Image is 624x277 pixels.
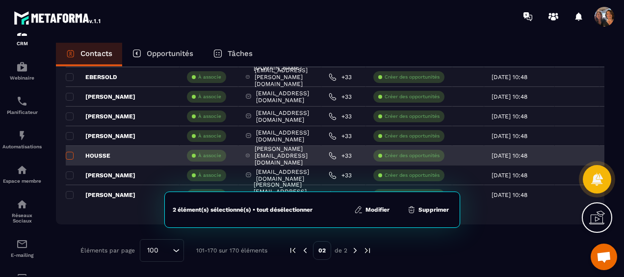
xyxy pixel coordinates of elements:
[80,49,112,58] p: Contacts
[66,191,135,199] p: [PERSON_NAME]
[2,178,42,184] p: Espace membre
[492,133,527,139] p: [DATE] 10:48
[2,110,42,115] p: Planificateur
[329,73,352,81] a: +33
[385,93,440,100] p: Créer des opportunités
[16,95,28,107] img: scheduler
[492,113,527,120] p: [DATE] 10:48
[2,122,42,157] a: automationsautomationsAutomatisations
[196,247,267,254] p: 101-170 sur 170 éléments
[329,191,352,199] a: +33
[14,9,102,27] img: logo
[16,61,28,73] img: automations
[492,192,527,198] p: [DATE] 10:48
[16,164,28,176] img: automations
[198,93,221,100] p: À associe
[228,49,253,58] p: Tâches
[122,43,203,66] a: Opportunités
[329,132,352,140] a: +33
[66,171,135,179] p: [PERSON_NAME]
[385,74,440,81] p: Créer des opportunités
[66,93,135,101] p: [PERSON_NAME]
[329,152,352,160] a: +33
[385,172,440,179] p: Créer des opportunités
[492,74,527,81] p: [DATE] 10:48
[492,172,527,179] p: [DATE] 10:48
[492,152,527,159] p: [DATE] 10:48
[66,132,135,140] p: [PERSON_NAME]
[288,246,297,255] img: prev
[363,246,372,255] img: next
[2,157,42,191] a: automationsautomationsEspace membre
[2,231,42,265] a: emailemailE-mailing
[56,43,122,66] a: Contacts
[2,144,42,149] p: Automatisations
[16,130,28,141] img: automations
[329,93,352,101] a: +33
[591,244,617,270] div: Ouvrir le chat
[162,245,170,256] input: Search for option
[313,241,331,260] p: 02
[385,113,440,120] p: Créer des opportunités
[203,43,262,66] a: Tâches
[492,93,527,100] p: [DATE] 10:48
[140,239,184,262] div: Search for option
[173,206,312,214] div: 2 élément(s) sélectionné(s) • tout désélectionner
[2,54,42,88] a: automationsautomationsWebinaire
[198,172,221,179] p: À associe
[198,133,221,139] p: À associe
[80,247,135,254] p: Éléments par page
[404,205,452,215] button: Supprimer
[16,238,28,250] img: email
[66,152,110,160] p: HOUSSE
[351,246,360,255] img: next
[2,213,42,223] p: Réseaux Sociaux
[2,191,42,231] a: social-networksocial-networkRéseaux Sociaux
[351,205,392,215] button: Modifier
[385,152,440,159] p: Créer des opportunités
[198,152,221,159] p: À associe
[144,245,162,256] span: 100
[385,133,440,139] p: Créer des opportunités
[147,49,193,58] p: Opportunités
[198,113,221,120] p: À associe
[329,112,352,120] a: +33
[66,112,135,120] p: [PERSON_NAME]
[16,198,28,210] img: social-network
[198,74,221,81] p: À associe
[66,73,117,81] p: EBERSOLD
[335,247,347,254] p: de 2
[2,252,42,258] p: E-mailing
[2,75,42,81] p: Webinaire
[2,88,42,122] a: schedulerschedulerPlanificateur
[301,246,310,255] img: prev
[2,41,42,46] p: CRM
[329,171,352,179] a: +33
[2,19,42,54] a: formationformationCRM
